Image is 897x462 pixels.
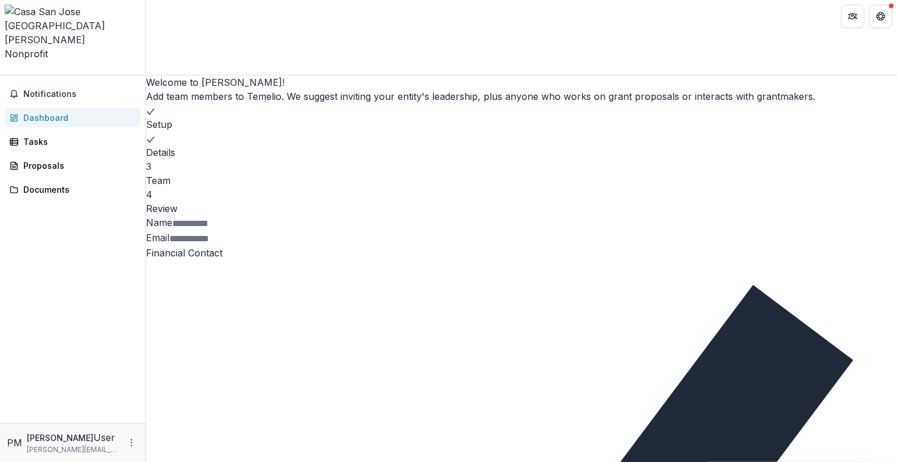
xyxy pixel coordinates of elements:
[5,180,141,199] a: Documents
[146,173,897,187] h3: Team
[146,232,169,244] label: Email
[27,432,93,444] p: [PERSON_NAME]
[23,159,131,172] div: Proposals
[146,89,897,103] p: Add team members to Temelio. We suggest inviting your entity's leadership, plus anyone who works ...
[869,5,892,28] button: Get Help
[146,103,897,216] div: Progress
[841,5,864,28] button: Partners
[146,117,897,131] h3: Setup
[5,19,141,47] div: [GEOGRAPHIC_DATA][PERSON_NAME]
[23,112,131,124] div: Dashboard
[5,156,141,175] a: Proposals
[146,202,897,216] h3: Review
[27,444,120,455] p: [PERSON_NAME][EMAIL_ADDRESS][DOMAIN_NAME]
[146,75,897,89] h2: Welcome to [PERSON_NAME]!
[7,436,22,450] div: Paula Miranda
[23,183,131,196] div: Documents
[146,247,222,259] span: Financial Contact
[23,89,136,99] span: Notifications
[23,136,131,148] div: Tasks
[124,436,138,450] button: More
[93,430,115,444] p: User
[5,108,141,127] a: Dashboard
[146,159,897,173] div: 3
[146,217,172,228] label: Name
[5,48,48,60] span: Nonprofit
[5,85,141,103] button: Notifications
[146,145,897,159] h3: Details
[146,187,897,202] div: 4
[5,5,141,19] img: Casa San Jose
[5,132,141,151] a: Tasks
